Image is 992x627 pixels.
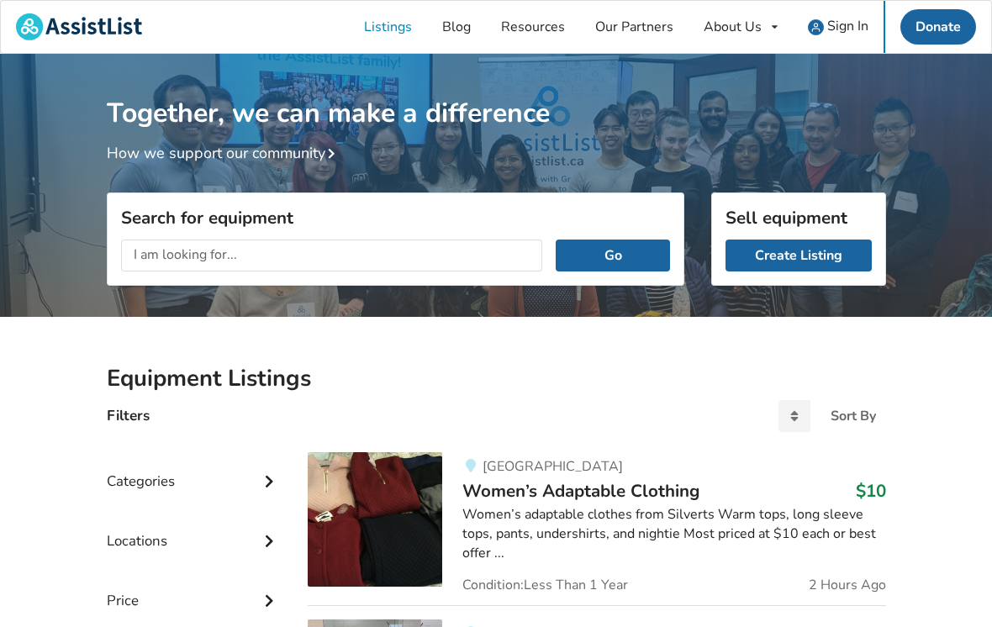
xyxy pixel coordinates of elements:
div: Women’s adaptable clothes from Silverts Warm tops, long sleeve tops, pants, undershirts, and nigh... [462,505,885,563]
a: Donate [900,9,976,45]
a: user icon Sign In [793,1,884,53]
span: Sign In [827,17,868,35]
button: Go [556,240,669,271]
img: user icon [808,19,824,35]
h3: Sell equipment [726,207,872,229]
a: Listings [349,1,427,53]
h4: Filters [107,406,150,425]
div: Locations [107,498,282,558]
span: Condition: Less Than 1 Year [462,578,628,592]
span: [GEOGRAPHIC_DATA] [483,457,623,476]
div: Sort By [831,409,876,423]
span: 2 Hours Ago [809,578,886,592]
img: assistlist-logo [16,13,142,40]
a: Our Partners [580,1,689,53]
div: Categories [107,439,282,498]
a: Resources [486,1,580,53]
div: Price [107,558,282,618]
h3: $10 [856,480,886,502]
span: Women’s Adaptable Clothing [462,479,699,503]
input: I am looking for... [121,240,543,271]
div: About Us [704,20,762,34]
h2: Equipment Listings [107,364,886,393]
h3: Search for equipment [121,207,670,229]
img: daily living aids-women’s adaptable clothing [308,452,442,587]
h1: Together, we can make a difference [107,54,886,130]
a: Create Listing [726,240,872,271]
a: daily living aids-women’s adaptable clothing[GEOGRAPHIC_DATA]Women’s Adaptable Clothing$10Women’s... [308,452,885,605]
a: How we support our community [107,143,342,163]
a: Blog [427,1,486,53]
